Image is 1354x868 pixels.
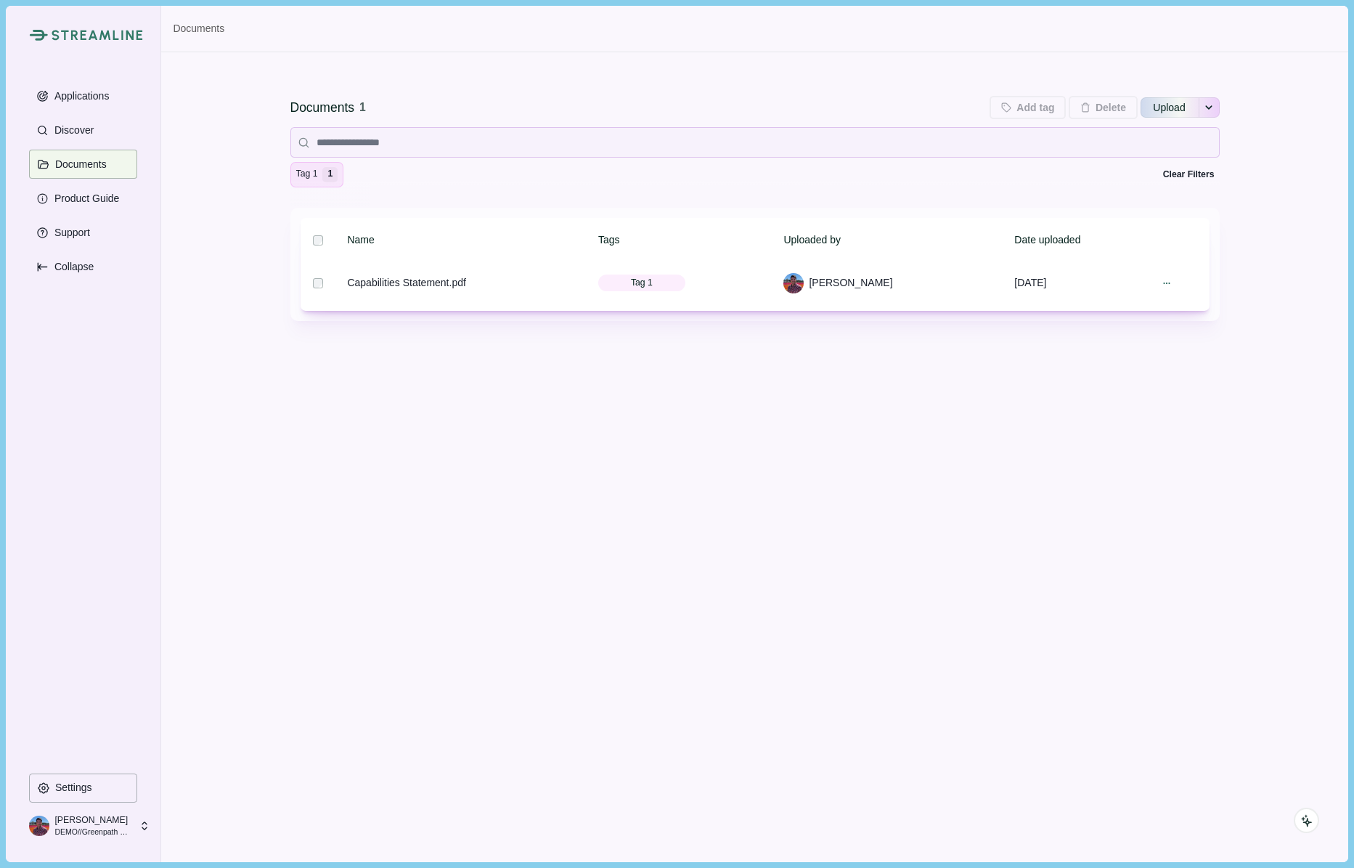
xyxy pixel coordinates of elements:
th: Tags [595,222,781,258]
a: Settings [29,774,137,808]
p: Settings [50,782,92,794]
p: Discover [49,124,94,137]
button: Discover [29,115,137,145]
a: Documents [173,21,224,36]
span: Tag 1 [631,276,653,289]
div: [DATE] [1014,270,1154,296]
span: [PERSON_NAME] [809,275,892,291]
button: Product Guide [29,184,137,213]
button: Upload [1141,96,1199,119]
img: Streamline Climate Logo [52,30,143,41]
button: Delete [1069,96,1138,119]
p: Documents [50,158,107,171]
span: Tag 1 [296,168,318,181]
button: Documents [29,150,137,179]
button: Clear Filters [1158,162,1220,187]
button: Settings [29,774,137,803]
button: Add tag [990,96,1066,119]
button: Tag 1 [598,275,685,291]
p: [PERSON_NAME] [54,814,131,827]
button: Expand [29,252,137,281]
img: Nick Pearson [783,273,804,293]
p: Applications [49,90,110,102]
th: Uploaded by [781,222,1012,258]
button: Applications [29,81,137,110]
p: Collapse [49,261,94,273]
th: Date uploaded [1012,222,1154,258]
p: Product Guide [49,192,120,205]
img: Streamline Climate Logo [29,29,47,41]
th: Name [345,222,595,258]
p: Support [49,227,90,239]
button: Support [29,218,137,247]
div: 1 [325,169,335,178]
button: See more options [1199,96,1220,119]
a: Streamline Climate LogoStreamline Climate Logo [29,29,137,41]
div: 1 [359,99,366,117]
button: Tag 1 1 [290,162,344,187]
img: profile picture [29,816,49,836]
div: Capabilities Statement.pdf [347,275,465,291]
p: DEMO//Greenpath Solutions LLC [54,827,131,838]
div: Documents [290,99,355,117]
